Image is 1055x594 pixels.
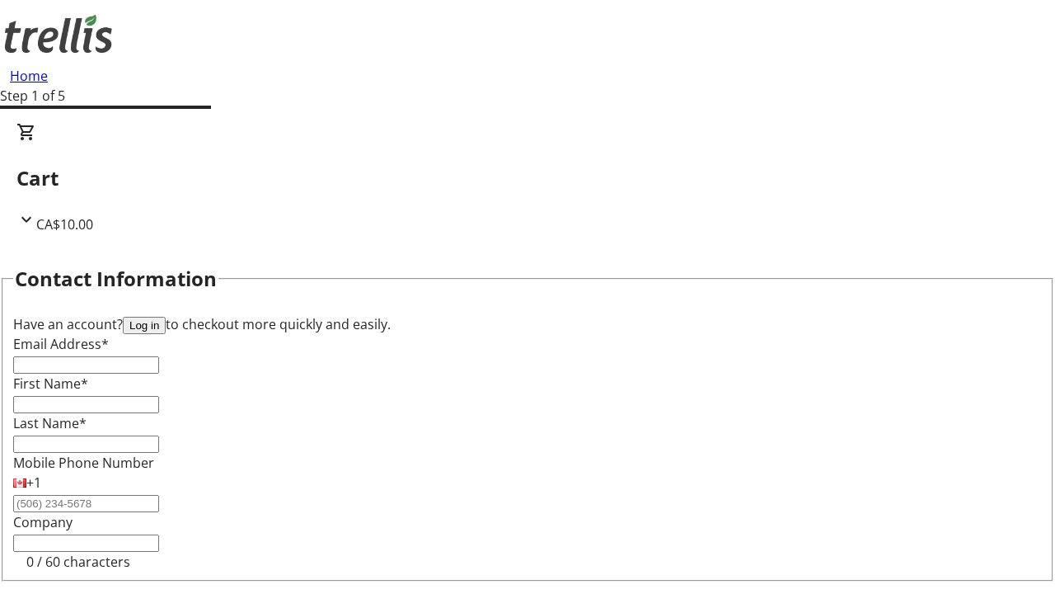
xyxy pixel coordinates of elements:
div: Have an account? to checkout more quickly and easily. [13,314,1042,334]
label: Email Address* [13,335,109,353]
label: Company [13,513,73,531]
h2: Cart [16,163,1039,193]
button: Log in [123,317,166,334]
label: First Name* [13,375,88,393]
label: Last Name* [13,414,87,432]
div: CartCA$10.00 [16,122,1039,234]
label: Mobile Phone Number [13,454,154,472]
tr-character-limit: 0 / 60 characters [26,553,130,571]
span: CA$10.00 [36,215,93,233]
input: (506) 234-5678 [13,495,159,512]
h2: Contact Information [15,264,217,294]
